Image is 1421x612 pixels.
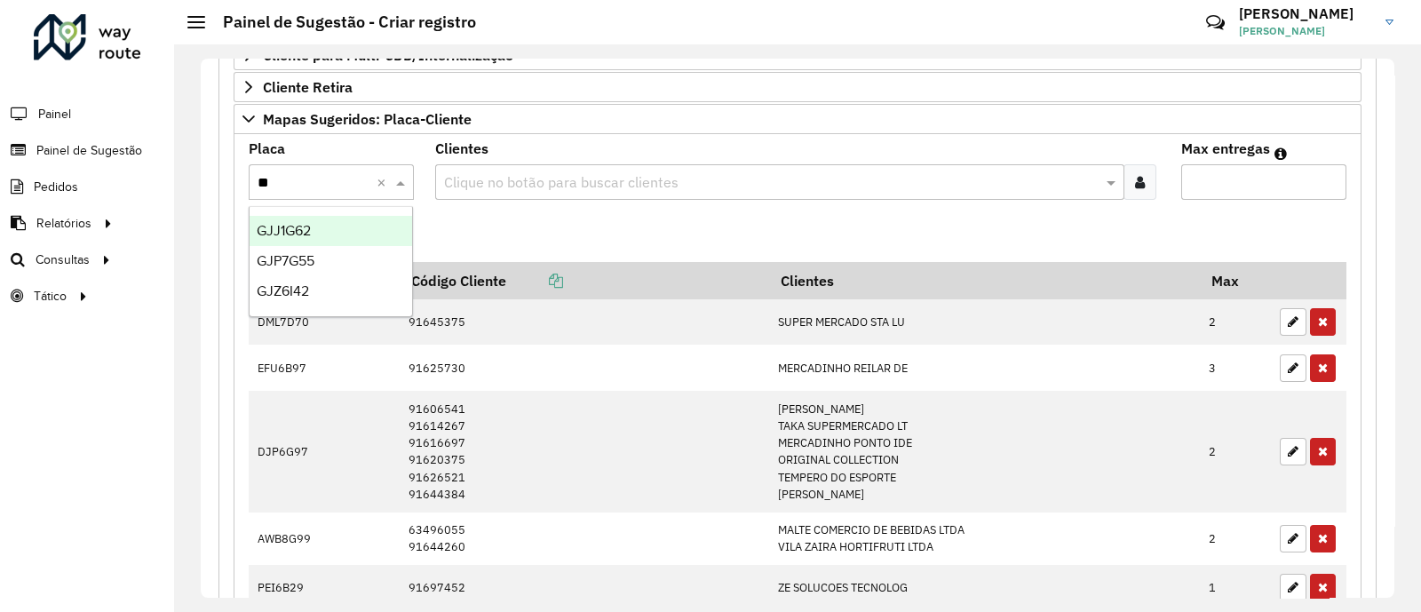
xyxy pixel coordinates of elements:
td: [PERSON_NAME] TAKA SUPERMERCADO LT MERCADINHO PONTO IDE ORIGINAL COLLECTION TEMPERO DO ESPORTE [P... [769,391,1200,512]
label: Placa [249,138,285,159]
a: Copiar [506,272,563,290]
td: AWB8G99 [249,513,399,565]
span: Pedidos [34,178,78,196]
span: Clear all [377,171,392,193]
td: 91645375 [399,299,769,346]
td: 91625730 [399,345,769,391]
th: Código Cliente [399,262,769,299]
th: Clientes [769,262,1200,299]
td: MERCADINHO REILAR DE [769,345,1200,391]
td: ZE SOLUCOES TECNOLOG [769,565,1200,611]
span: Painel [38,105,71,123]
span: Relatórios [36,214,91,233]
span: Tático [34,287,67,306]
span: Consultas [36,250,90,269]
td: SUPER MERCADO STA LU [769,299,1200,346]
td: 91697452 [399,565,769,611]
h3: [PERSON_NAME] [1239,5,1372,22]
td: 91606541 91614267 91616697 91620375 91626521 91644384 [399,391,769,512]
span: Cliente Retira [263,80,353,94]
td: 2 [1200,391,1271,512]
span: GJJ1G62 [257,223,311,238]
span: Cliente para Multi-CDD/Internalização [263,48,513,62]
span: GJZ6I42 [257,283,309,298]
td: DML7D70 [249,299,399,346]
td: 63496055 91644260 [399,513,769,565]
td: 2 [1200,513,1271,565]
td: DJP6G97 [249,391,399,512]
td: 2 [1200,299,1271,346]
span: GJP7G55 [257,253,314,268]
label: Max entregas [1181,138,1270,159]
label: Clientes [435,138,488,159]
a: Mapas Sugeridos: Placa-Cliente [234,104,1361,134]
span: Painel de Sugestão [36,141,142,160]
a: Contato Rápido [1196,4,1234,42]
th: Max [1200,262,1271,299]
em: Máximo de clientes que serão colocados na mesma rota com os clientes informados [1274,147,1287,161]
td: 3 [1200,345,1271,391]
td: 1 [1200,565,1271,611]
span: Mapas Sugeridos: Placa-Cliente [263,112,472,126]
ng-dropdown-panel: Options list [249,206,413,317]
h2: Painel de Sugestão - Criar registro [205,12,476,32]
span: [PERSON_NAME] [1239,23,1372,39]
td: EFU6B97 [249,345,399,391]
td: MALTE COMERCIO DE BEBIDAS LTDA VILA ZAIRA HORTIFRUTI LTDA [769,513,1200,565]
a: Cliente Retira [234,72,1361,102]
td: PEI6B29 [249,565,399,611]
